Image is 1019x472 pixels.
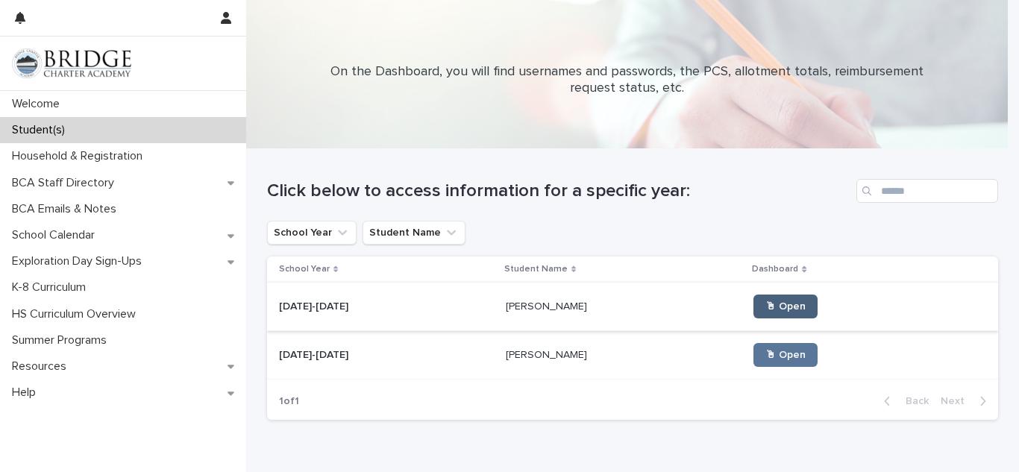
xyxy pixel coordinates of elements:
[6,307,148,321] p: HS Curriculum Overview
[279,346,351,362] p: [DATE]-[DATE]
[363,221,465,245] button: Student Name
[267,331,998,380] tr: [DATE]-[DATE][DATE]-[DATE] [PERSON_NAME][PERSON_NAME] 🖱 Open
[765,301,806,312] span: 🖱 Open
[329,64,926,96] p: On the Dashboard, you will find usernames and passwords, the PCS, allotment totals, reimbursement...
[753,295,818,318] a: 🖱 Open
[279,261,330,277] p: School Year
[941,396,973,406] span: Next
[504,261,568,277] p: Student Name
[752,261,798,277] p: Dashboard
[6,254,154,268] p: Exploration Day Sign-Ups
[753,343,818,367] a: 🖱 Open
[6,97,72,111] p: Welcome
[6,359,78,374] p: Resources
[765,350,806,360] span: 🖱 Open
[6,280,98,295] p: K-8 Curriculum
[935,394,998,408] button: Next
[506,298,590,313] p: [PERSON_NAME]
[267,180,850,202] h1: Click below to access information for a specific year:
[872,394,935,408] button: Back
[267,283,998,331] tr: [DATE]-[DATE][DATE]-[DATE] [PERSON_NAME][PERSON_NAME] 🖱 Open
[506,346,590,362] p: [PERSON_NAME]
[6,123,77,137] p: Student(s)
[6,149,154,163] p: Household & Registration
[6,333,119,347] p: Summer Programs
[12,48,131,78] img: V1C1m3IdTEidaUdm9Hs0
[6,228,107,242] p: School Calendar
[267,221,357,245] button: School Year
[897,396,929,406] span: Back
[279,298,351,313] p: [DATE]-[DATE]
[6,386,48,400] p: Help
[856,179,998,203] input: Search
[6,176,126,190] p: BCA Staff Directory
[6,202,128,216] p: BCA Emails & Notes
[267,383,311,420] p: 1 of 1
